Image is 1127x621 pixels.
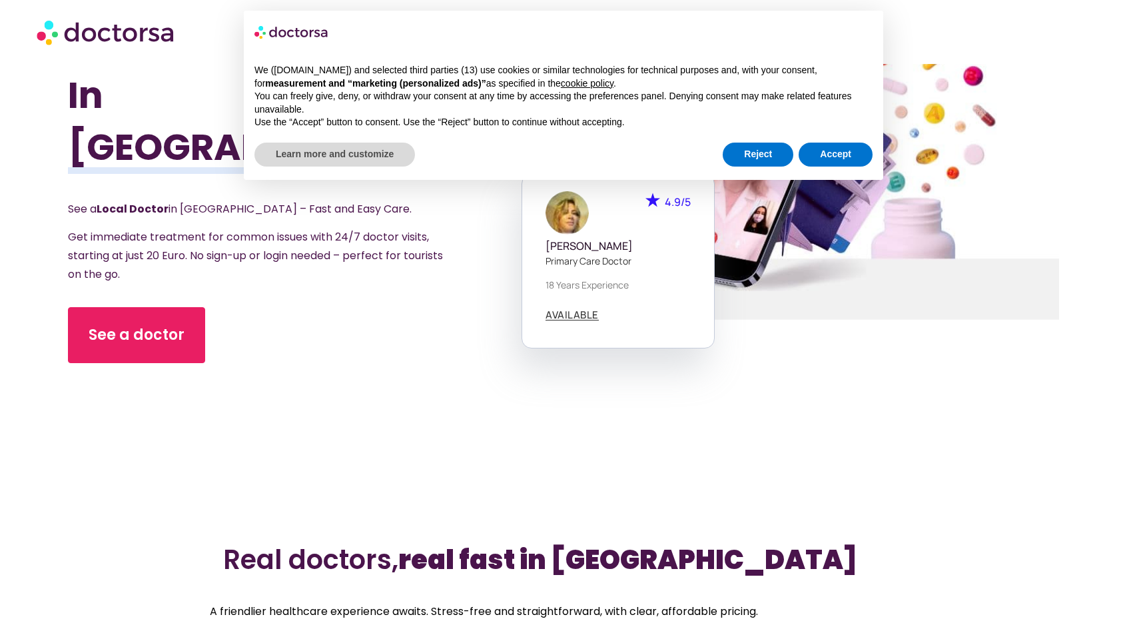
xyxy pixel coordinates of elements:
[68,307,205,363] a: See a doctor
[210,604,758,619] span: A friendlier healthcare experience awaits. Stress-free and straightforward, with clear, affordabl...
[190,492,937,510] iframe: Customer reviews powered by Trustpilot
[254,64,873,90] p: We ([DOMAIN_NAME]) and selected third parties (13) use cookies or similar technologies for techni...
[254,21,329,43] img: logo
[89,324,185,346] span: See a doctor
[254,116,873,129] p: Use the “Accept” button to consent. Use the “Reject” button to continue without accepting.
[97,201,169,217] strong: Local Doctor
[665,195,691,209] span: 4.9/5
[546,254,691,268] p: Primary care doctor
[561,78,613,89] a: cookie policy
[546,310,599,320] a: AVAILABLE
[265,78,486,89] strong: measurement and “marketing (personalized ads)”
[799,143,873,167] button: Accept
[723,143,793,167] button: Reject
[68,201,412,217] span: See a in [GEOGRAPHIC_DATA] – Fast and Easy Care.
[398,541,857,578] b: real fast in [GEOGRAPHIC_DATA]
[68,229,443,282] span: Get immediate treatment for common issues with 24/7 doctor visits, starting at just 20 Euro. No s...
[223,544,905,576] h2: Real doctors,
[546,278,691,292] p: 18 years experience
[546,240,691,253] h5: [PERSON_NAME]
[254,90,873,116] p: You can freely give, deny, or withdraw your consent at any time by accessing the preferences pane...
[254,143,415,167] button: Learn more and customize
